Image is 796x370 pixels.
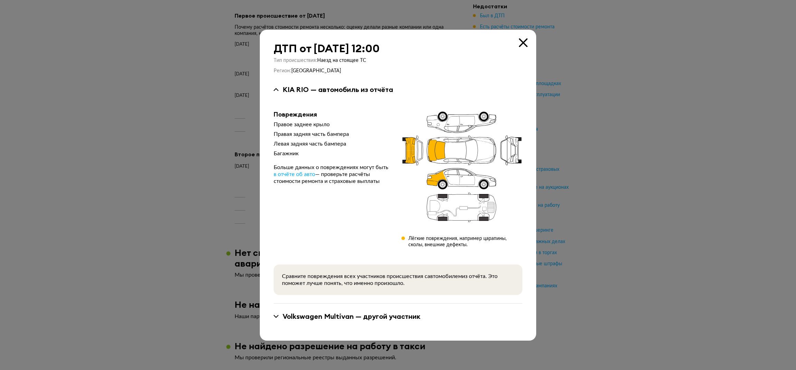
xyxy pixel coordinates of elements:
span: Наезд на стоящее ТС [317,58,366,63]
div: Багажник [274,150,390,157]
span: [GEOGRAPHIC_DATA] [291,68,341,73]
div: Правое заднее крыло [274,121,390,128]
span: в отчёте об авто [274,172,315,177]
div: Повреждения [274,111,390,118]
div: Volkswagen Multivan — другой участник [283,312,420,321]
div: Больше данных о повреждениях могут быть — проверьте расчёты стоимости ремонта и страховые выплаты [274,164,390,185]
div: Левая задняя часть бампера [274,140,390,147]
div: Тип происшествия : [274,57,522,64]
div: Правая задняя часть бампера [274,131,390,138]
div: Регион : [274,68,522,74]
div: Сравните повреждения всех участников происшествия с автомобилем из отчёта. Это поможет лучше поня... [282,273,514,287]
div: ДТП от [DATE] 12:00 [274,42,522,55]
div: KIA RIO — автомобиль из отчёта [283,85,393,94]
a: в отчёте об авто [274,171,315,178]
div: Лёгкие повреждения, например царапины, сколы, внешние дефекты. [408,235,522,248]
